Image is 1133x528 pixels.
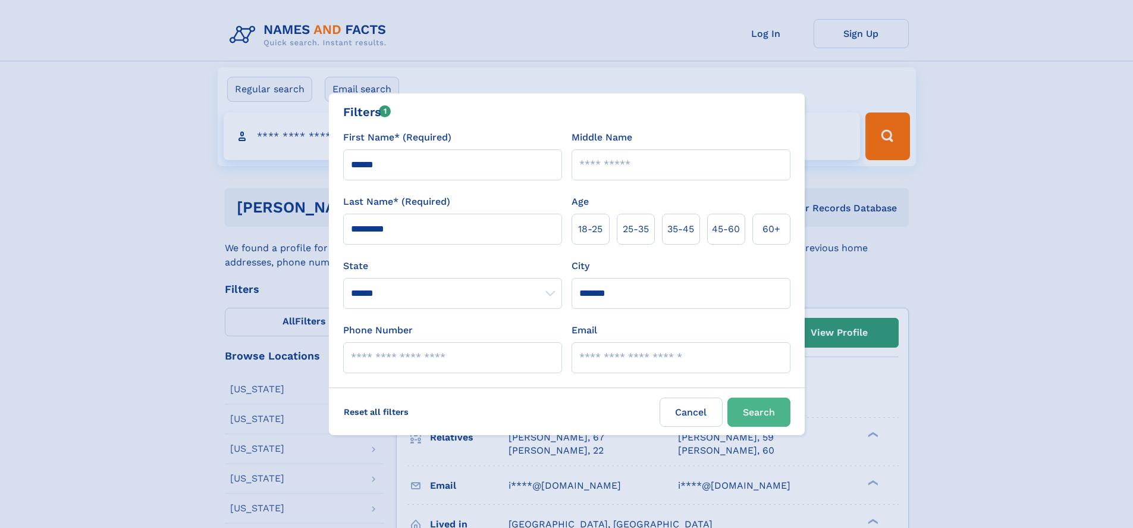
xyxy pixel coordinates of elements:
label: Cancel [660,398,723,427]
span: 35‑45 [667,222,694,236]
label: Phone Number [343,323,413,338]
label: Email [572,323,597,338]
span: 45‑60 [712,222,740,236]
span: 18‑25 [578,222,602,236]
div: Filters [343,103,391,121]
label: Reset all filters [336,398,416,426]
label: First Name* (Required) [343,130,451,145]
span: 25‑35 [623,222,649,236]
label: Last Name* (Required) [343,195,450,209]
label: Age [572,195,589,209]
span: 60+ [762,222,780,236]
label: City [572,259,589,273]
button: Search [727,398,790,427]
label: Middle Name [572,130,632,145]
label: State [343,259,562,273]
